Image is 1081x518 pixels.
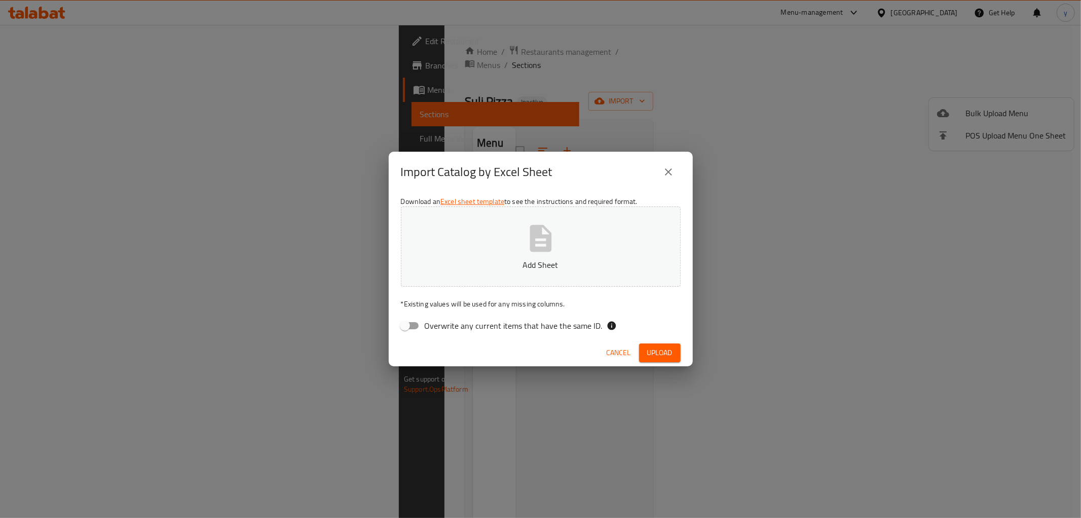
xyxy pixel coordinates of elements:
button: Upload [639,343,681,362]
span: Overwrite any current items that have the same ID. [425,320,603,332]
p: Add Sheet [417,259,665,271]
a: Excel sheet template [440,195,504,208]
svg: If the overwrite option isn't selected, then the items that match an existing ID will be ignored ... [607,321,617,331]
p: Existing values will be used for any missing columns. [401,299,681,309]
button: Add Sheet [401,206,681,287]
button: Cancel [603,343,635,362]
div: Download an to see the instructions and required format. [389,192,693,339]
span: Cancel [607,347,631,359]
h2: Import Catalog by Excel Sheet [401,164,552,180]
span: Upload [647,347,673,359]
button: close [656,160,681,184]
